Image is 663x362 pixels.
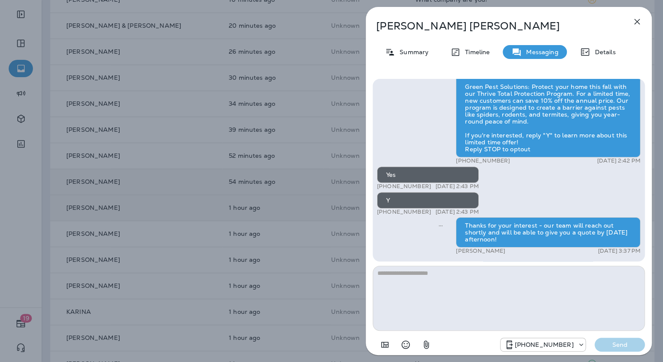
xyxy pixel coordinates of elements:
[522,49,558,55] p: Messaging
[456,217,640,248] div: Thanks for your interest - our team will reach out shortly and will be able to give you a quote b...
[377,192,479,209] div: Y
[456,66,640,157] div: Green Pest Solutions: Protect your home this fall with our Thrive Total Protection Program. For a...
[377,209,431,215] p: [PHONE_NUMBER]
[377,183,431,190] p: [PHONE_NUMBER]
[456,248,505,254] p: [PERSON_NAME]
[377,166,479,183] div: Yes
[376,20,613,32] p: [PERSON_NAME] [PERSON_NAME]
[395,49,429,55] p: Summary
[461,49,490,55] p: Timeline
[435,183,479,190] p: [DATE] 2:43 PM
[397,336,414,353] button: Select an emoji
[376,336,393,353] button: Add in a premade template
[597,157,640,164] p: [DATE] 2:42 PM
[435,209,479,215] p: [DATE] 2:43 PM
[514,341,573,348] p: [PHONE_NUMBER]
[439,221,443,229] span: Sent
[590,49,615,55] p: Details
[456,157,510,164] p: [PHONE_NUMBER]
[598,248,640,254] p: [DATE] 3:37 PM
[500,339,585,350] div: +1 (785) 829-4289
